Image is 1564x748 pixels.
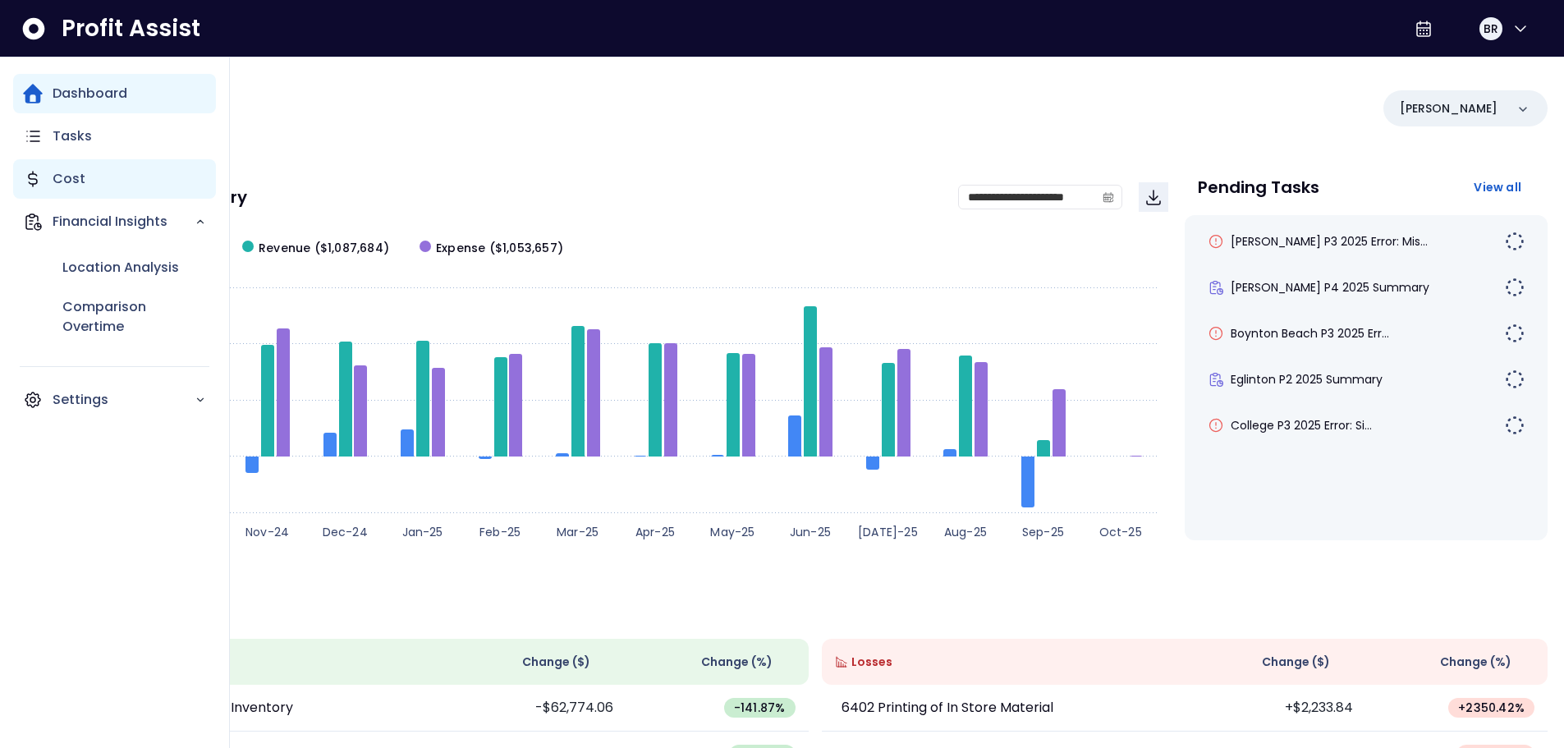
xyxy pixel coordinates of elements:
[1231,371,1383,388] span: Eglinton P2 2025 Summary
[1400,100,1497,117] p: [PERSON_NAME]
[1103,191,1114,203] svg: calendar
[557,524,599,540] text: Mar-25
[1231,233,1428,250] span: [PERSON_NAME] P3 2025 Error: Mis...
[1185,685,1366,732] td: +$2,233.84
[701,654,773,671] span: Change (%)
[635,524,675,540] text: Apr-25
[790,524,831,540] text: Jun-25
[944,524,987,540] text: Aug-25
[53,212,195,232] p: Financial Insights
[858,524,918,540] text: [DATE]-25
[1505,369,1525,389] img: Not yet Started
[1231,417,1372,434] span: College P3 2025 Error: Si...
[522,654,590,671] span: Change ( $ )
[1139,182,1168,212] button: Download
[1461,172,1534,202] button: View all
[1198,179,1319,195] p: Pending Tasks
[62,297,206,337] p: Comparison Overtime
[245,524,289,540] text: Nov-24
[53,84,127,103] p: Dashboard
[1458,700,1525,716] span: + 2350.42 %
[1474,179,1521,195] span: View all
[62,258,179,278] p: Location Analysis
[323,524,368,540] text: Dec-24
[479,524,521,540] text: Feb-25
[1231,325,1389,342] span: Boynton Beach P3 2025 Err...
[842,698,1053,718] p: 6402 Printing of In Store Material
[1505,415,1525,435] img: Not yet Started
[445,685,626,732] td: -$62,774.06
[259,240,389,257] span: Revenue ($1,087,684)
[1484,21,1498,37] span: BR
[53,169,85,189] p: Cost
[710,524,754,540] text: May-25
[734,700,786,716] span: -141.87 %
[53,126,92,146] p: Tasks
[1262,654,1330,671] span: Change ( $ )
[436,240,563,257] span: Expense ($1,053,657)
[1440,654,1511,671] span: Change (%)
[1022,524,1064,540] text: Sep-25
[82,603,1548,619] p: Wins & Losses
[62,14,200,44] span: Profit Assist
[851,654,892,671] span: Losses
[1231,279,1429,296] span: [PERSON_NAME] P4 2025 Summary
[1099,524,1142,540] text: Oct-25
[1505,324,1525,343] img: Not yet Started
[402,524,443,540] text: Jan-25
[53,390,195,410] p: Settings
[1505,278,1525,297] img: Not yet Started
[1505,232,1525,251] img: Not yet Started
